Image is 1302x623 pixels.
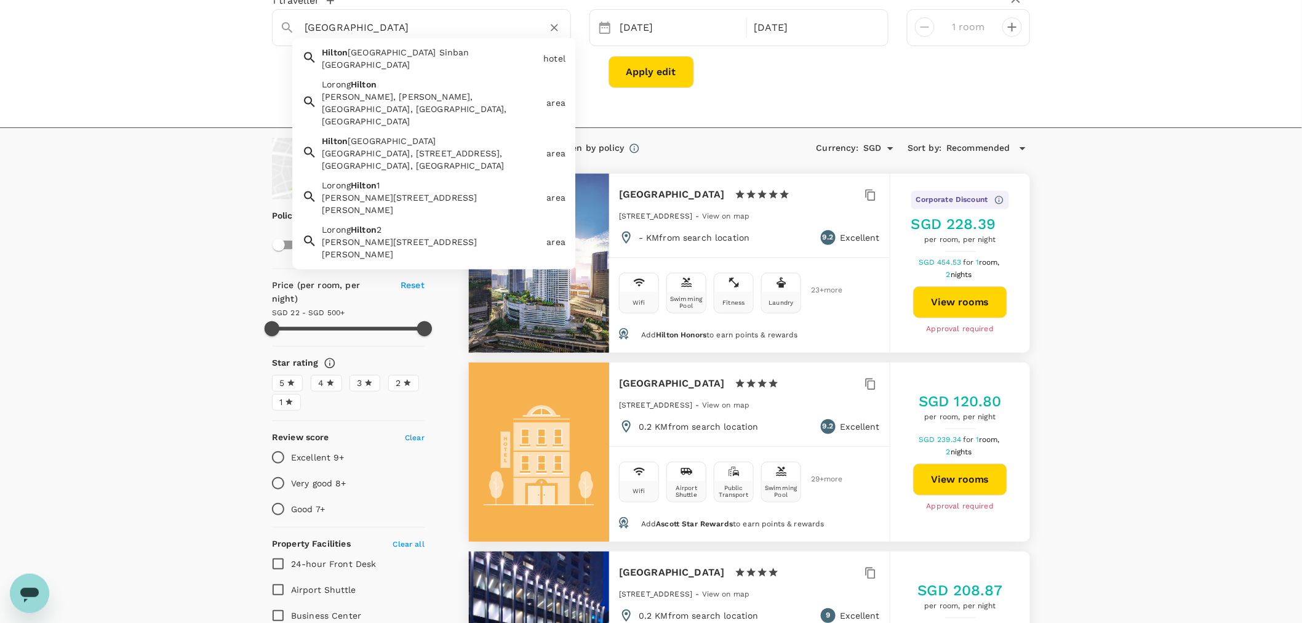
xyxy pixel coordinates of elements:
span: View on map [702,590,750,598]
div: Fitness [722,299,745,306]
div: Wifi [633,488,645,494]
span: room, [979,258,1000,267]
h6: Currency : [817,142,858,155]
span: 5 [279,377,284,390]
div: [PERSON_NAME], [PERSON_NAME], [GEOGRAPHIC_DATA], [GEOGRAPHIC_DATA], [GEOGRAPHIC_DATA] [322,91,541,128]
a: View on map [272,138,425,199]
div: Swimming Pool [669,295,703,309]
span: Clear all [393,540,425,549]
div: area [547,192,566,204]
a: View on map [702,589,750,598]
span: - [696,212,702,220]
span: Lorong [322,225,351,235]
div: [GEOGRAPHIC_DATA], [STREET_ADDRESS], [GEOGRAPHIC_DATA], [GEOGRAPHIC_DATA] [322,148,541,172]
div: hotel [543,53,565,65]
iframe: Button to launch messaging window [10,574,49,613]
p: - KM from search location [639,231,750,244]
span: Approval required [927,323,994,336]
span: Clear [405,433,425,442]
span: SGD 454.53 [919,258,964,267]
h6: [GEOGRAPHIC_DATA] [619,375,725,392]
span: Hilton [322,48,348,58]
p: 0.2 KM from search location [639,420,759,433]
span: View on map [702,212,750,220]
h6: Price (per room, per night) [272,279,386,306]
h5: SGD 120.80 [919,392,1002,411]
div: area [547,97,566,110]
div: [DATE] [749,16,879,40]
span: room, [979,435,1000,444]
span: [STREET_ADDRESS] [619,401,692,409]
span: 3 [357,377,362,390]
svg: Star ratings are awarded to properties to represent the quality of services, facilities, and amen... [324,357,336,369]
h6: Property Facilities [272,537,351,551]
span: 9 [826,609,830,622]
a: View on map [702,400,750,409]
span: [GEOGRAPHIC_DATA] [348,137,436,147]
h6: Review score [272,431,329,444]
button: Apply edit [609,56,694,88]
span: Business Center [291,611,361,621]
div: [PERSON_NAME][STREET_ADDRESS][PERSON_NAME] [322,236,541,261]
p: Excellent [841,420,880,433]
h6: Star rating [272,356,319,370]
span: 1 [976,435,1002,444]
span: 2 [377,225,381,235]
span: 9.2 [823,420,833,433]
span: Add to earn points & rewards [641,331,798,339]
button: Clear [546,19,563,36]
div: [PERSON_NAME][STREET_ADDRESS][PERSON_NAME] [322,192,541,217]
span: per room, per night [911,234,1009,246]
span: 2 [946,448,974,456]
span: [GEOGRAPHIC_DATA] Sinban [348,48,469,58]
div: [GEOGRAPHIC_DATA] [322,59,538,71]
span: Hilton Honors [656,331,706,339]
p: Very good 8+ [291,477,346,489]
span: 23 + more [811,286,829,294]
span: Lorong [322,80,351,90]
div: Airport Shuttle [669,484,703,498]
span: View on map [702,401,750,409]
span: [STREET_ADDRESS] [619,212,692,220]
button: Close [562,26,564,29]
div: Public Transport [717,484,751,498]
p: Good 7+ [291,503,325,515]
span: Hilton [351,80,377,90]
span: nights [951,270,972,279]
span: 24-hour Front Desk [291,559,377,569]
span: Hilton [351,181,377,191]
h6: Sort by : [908,142,941,155]
span: nights [951,448,972,456]
span: Approval required [927,500,994,513]
button: View rooms [913,464,1007,496]
span: Reset [401,280,425,290]
span: Airport Shuttle [291,585,356,595]
span: 1 [377,181,380,191]
span: for [964,435,976,444]
span: Corporate Discount [916,194,988,206]
div: Wifi [633,299,645,306]
p: Excellent [841,231,880,244]
button: decrease [1002,17,1022,37]
span: [STREET_ADDRESS] [619,590,692,598]
div: Laundry [769,299,793,306]
span: 9.2 [823,231,833,244]
span: 2 [396,377,401,390]
span: Lorong [322,181,351,191]
p: Policy [272,209,280,222]
h5: SGD 228.39 [911,214,1009,234]
p: 0.2 KM from search location [639,609,759,622]
button: View rooms [913,286,1007,318]
p: Excellent [841,609,880,622]
h5: SGD 208.87 [918,581,1003,600]
p: Excellent 9+ [291,451,345,464]
span: 2 [946,270,974,279]
button: Open [882,140,899,157]
div: Swimming Pool [764,484,798,498]
span: 1 [976,258,1002,267]
span: Recommended [946,142,1010,155]
span: Ascott Star Rewards [656,520,733,528]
